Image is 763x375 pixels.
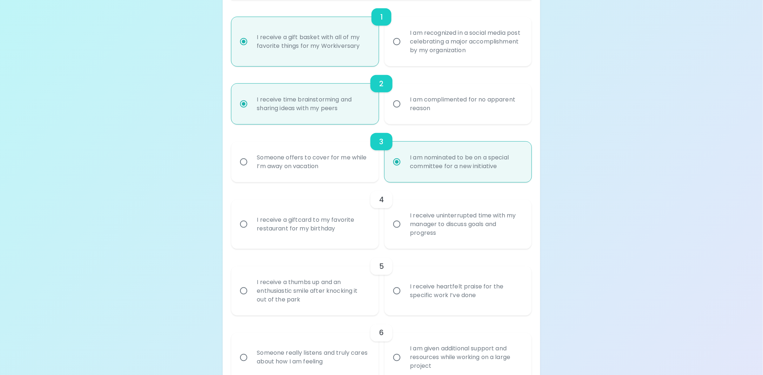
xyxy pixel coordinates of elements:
div: Someone offers to cover for me while I’m away on vacation [251,145,375,179]
div: I receive time brainstorming and sharing ideas with my peers [251,87,375,121]
h6: 2 [379,78,383,89]
div: choice-group-check [231,249,532,316]
h6: 1 [380,11,383,23]
div: I am nominated to be on a special committee for a new initiative [404,145,528,179]
h6: 5 [379,261,384,272]
div: choice-group-check [231,182,532,249]
div: I receive a thumbs up and an enthusiastic smile after knocking it out of the park [251,269,375,313]
div: I receive a gift basket with all of my favorite things for my Workiversary [251,24,375,59]
div: I am complimented for no apparent reason [404,87,528,121]
h6: 4 [379,194,384,205]
h6: 3 [379,136,383,147]
div: Someone really listens and truly cares about how I am feeling [251,340,375,375]
div: choice-group-check [231,66,532,124]
div: choice-group-check [231,124,532,182]
h6: 6 [379,327,384,339]
div: I receive heartfelt praise for the specific work I’ve done [404,274,528,308]
div: I receive uninterrupted time with my manager to discuss goals and progress [404,203,528,246]
div: I am recognized in a social media post celebrating a major accomplishment by my organization [404,20,528,63]
div: I receive a giftcard to my favorite restaurant for my birthday [251,207,375,242]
